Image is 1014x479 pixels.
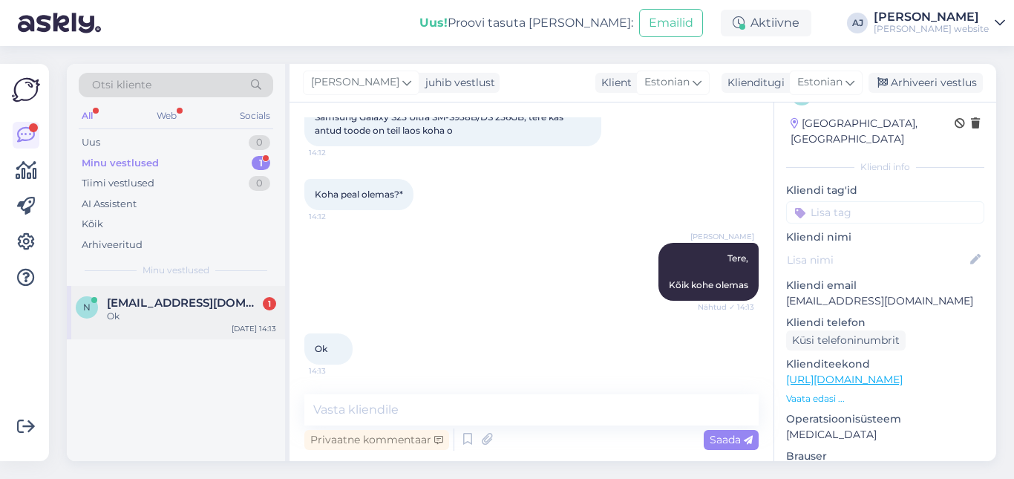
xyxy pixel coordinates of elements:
[82,217,103,232] div: Kõik
[315,343,327,354] span: Ok
[309,365,364,377] span: 14:13
[304,430,449,450] div: Privaatne kommentaar
[786,278,984,293] p: Kliendi email
[82,238,143,252] div: Arhiveeritud
[249,135,270,150] div: 0
[786,183,984,198] p: Kliendi tag'id
[107,310,276,323] div: Ok
[874,11,1005,35] a: [PERSON_NAME][PERSON_NAME] website
[722,75,785,91] div: Klienditugi
[797,74,843,91] span: Estonian
[107,296,261,310] span: nelsonmarwin26@gmail.com
[419,75,495,91] div: juhib vestlust
[82,176,154,191] div: Tiimi vestlused
[786,330,906,351] div: Küsi telefoninumbrit
[690,231,754,242] span: [PERSON_NAME]
[847,13,868,33] div: AJ
[786,373,903,386] a: [URL][DOMAIN_NAME]
[419,16,448,30] b: Uus!
[232,323,276,334] div: [DATE] 14:13
[786,293,984,309] p: [EMAIL_ADDRESS][DOMAIN_NAME]
[79,106,96,126] div: All
[82,156,159,171] div: Minu vestlused
[82,135,100,150] div: Uus
[595,75,632,91] div: Klient
[83,302,91,313] span: n
[874,23,989,35] div: [PERSON_NAME] website
[791,116,955,147] div: [GEOGRAPHIC_DATA], [GEOGRAPHIC_DATA]
[786,229,984,245] p: Kliendi nimi
[644,74,690,91] span: Estonian
[786,201,984,224] input: Lisa tag
[263,297,276,310] div: 1
[869,73,983,93] div: Arhiveeri vestlus
[311,74,399,91] span: [PERSON_NAME]
[82,197,137,212] div: AI Assistent
[786,315,984,330] p: Kliendi telefon
[92,77,151,93] span: Otsi kliente
[786,392,984,405] p: Vaata edasi ...
[786,411,984,427] p: Operatsioonisüsteem
[786,449,984,464] p: Brauser
[309,147,364,158] span: 14:12
[249,176,270,191] div: 0
[252,156,270,171] div: 1
[786,427,984,443] p: [MEDICAL_DATA]
[419,14,633,32] div: Proovi tasuta [PERSON_NAME]:
[710,433,753,446] span: Saada
[698,302,754,313] span: Nähtud ✓ 14:13
[237,106,273,126] div: Socials
[639,9,703,37] button: Emailid
[309,211,364,222] span: 14:12
[874,11,989,23] div: [PERSON_NAME]
[786,356,984,372] p: Klienditeekond
[12,76,40,104] img: Askly Logo
[721,10,811,36] div: Aktiivne
[143,264,209,277] span: Minu vestlused
[786,160,984,174] div: Kliendi info
[787,252,967,268] input: Lisa nimi
[154,106,180,126] div: Web
[315,189,403,200] span: Koha peal olemas?*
